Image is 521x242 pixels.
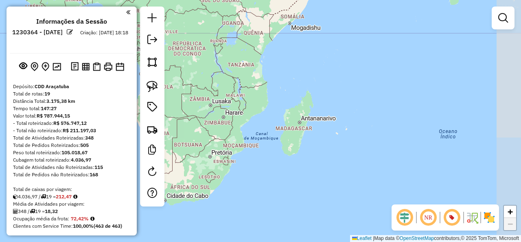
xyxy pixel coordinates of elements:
[12,29,63,36] h6: 1230364 - [DATE]
[13,105,130,112] div: Tempo total:
[114,61,126,73] button: Disponibilidade de veículos
[395,208,414,227] span: Ocultar deslocamento
[41,194,46,199] i: Total de rotas
[102,61,114,73] button: Imprimir Rotas
[143,120,161,138] a: Criar rota
[45,208,58,214] strong: 18,32
[51,61,63,72] button: Otimizar todas as rotas
[29,60,40,73] button: Centralizar mapa no depósito ou ponto de apoio
[13,149,130,156] div: Peso total roteirizado:
[13,112,130,120] div: Valor total:
[94,223,122,229] strong: (463 de 463)
[44,91,50,97] strong: 19
[13,142,130,149] div: Total de Pedidos Roteirizados:
[144,163,160,182] a: Reroteirizar Sessão
[13,215,69,222] span: Ocupação média da frota:
[13,209,18,214] i: Total de Atividades
[13,127,130,134] div: - Total não roteirizado:
[144,31,160,50] a: Exportar sessão
[63,127,96,133] strong: R$ 211.197,03
[80,61,91,72] button: Visualizar relatório de Roteirização
[147,56,158,68] img: Selecionar atividades - polígono
[13,134,130,142] div: Total de Atividades Roteirizadas:
[504,218,516,230] a: Zoom out
[53,120,87,126] strong: R$ 576.747,12
[418,208,438,227] span: Ocultar NR
[350,235,521,242] div: Map data © contributors,© 2025 TomTom, Microsoft
[13,120,130,127] div: - Total roteirizado:
[90,171,98,178] strong: 168
[61,149,88,155] strong: 105.018,67
[13,156,130,164] div: Cubagem total roteirizado:
[67,29,73,35] em: Alterar nome da sessão
[94,164,103,170] strong: 115
[13,194,18,199] i: Cubagem total roteirizado
[36,18,107,25] h4: Informações da Sessão
[71,157,91,163] strong: 4.036,97
[73,194,77,199] i: Meta Caixas/viagem: 220,40 Diferença: -7,93
[13,200,130,208] div: Média de Atividades por viagem:
[71,215,89,222] strong: 72,42%
[13,83,130,90] div: Depósito:
[13,171,130,178] div: Total de Pedidos não Roteirizados:
[69,60,80,73] button: Logs desbloquear sessão
[147,81,158,92] img: Selecionar atividades - laço
[13,208,130,215] div: 348 / 19 =
[18,60,29,73] button: Exibir sessão original
[147,124,158,135] img: Criar rota
[13,223,73,229] span: Clientes com Service Time:
[85,135,94,141] strong: 348
[508,219,513,229] span: −
[373,235,374,241] span: |
[508,206,513,217] span: +
[13,186,130,193] div: Total de caixas por viagem:
[41,105,57,111] strong: 147:27
[144,142,160,160] a: Criar modelo
[73,223,94,229] strong: 100,00%
[504,206,516,218] a: Zoom in
[37,113,70,119] strong: R$ 787.944,15
[144,99,160,117] a: Vincular Rótulos
[466,211,479,224] img: Fluxo de ruas
[126,7,130,17] a: Clique aqui para minimizar o painel
[13,164,130,171] div: Total de Atividades não Roteirizadas:
[495,10,511,26] a: Exibir filtros
[91,61,102,73] button: Visualizar Romaneio
[400,235,434,241] a: OpenStreetMap
[144,10,160,28] a: Nova sessão e pesquisa
[40,60,51,73] button: Adicionar Atividades
[13,90,130,98] div: Total de rotas:
[13,98,130,105] div: Distância Total:
[80,142,89,148] strong: 505
[442,208,462,227] span: Exibir número da rota
[46,98,75,104] strong: 3.175,38 km
[77,29,131,36] div: Criação: [DATE] 18:18
[56,193,72,200] strong: 212,47
[352,235,372,241] a: Leaflet
[483,211,496,224] img: Exibir/Ocultar setores
[35,83,69,89] strong: CDD Araçatuba
[30,209,35,214] i: Total de rotas
[13,193,130,200] div: 4.036,97 / 19 =
[90,216,94,221] em: Média calculada utilizando a maior ocupação (%Peso ou %Cubagem) de cada rota da sessão. Rotas cro...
